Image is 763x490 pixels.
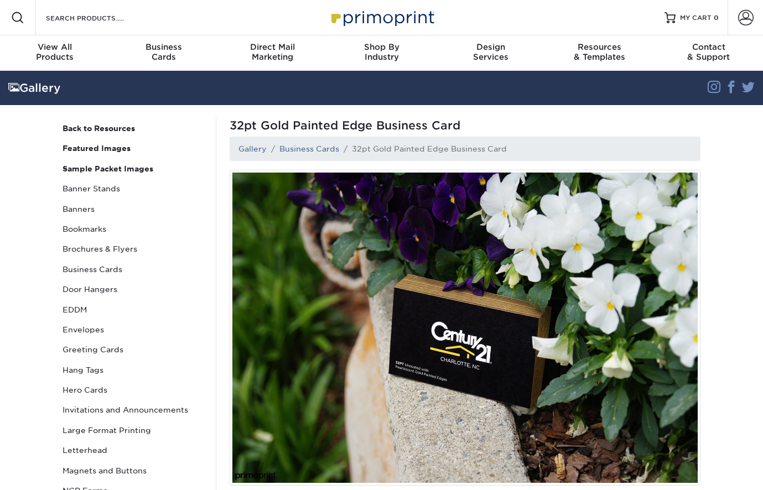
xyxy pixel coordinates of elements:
a: DesignServices [436,35,545,71]
img: Demand attention with Gold Painted Edge business card. Designed by Primoprint. [230,170,700,486]
a: Banners [58,199,207,219]
span: MY CART [680,13,712,23]
a: Shop ByIndustry [327,35,436,71]
a: Brochures & Flyers [58,239,207,259]
a: Invitations and Announcements [58,400,207,420]
strong: Sample Packet Images [63,164,153,173]
span: 0 [714,14,719,22]
a: Hero Cards [58,380,207,400]
a: Gallery [238,144,267,153]
div: Cards [109,42,218,62]
a: Resources& Templates [545,35,654,71]
a: Direct MailMarketing [218,35,327,71]
li: 32pt Gold Painted Edge Business Card [339,143,507,154]
div: & Templates [545,42,654,62]
strong: Featured Images [63,144,131,153]
input: SEARCH PRODUCTS..... [45,11,153,24]
a: Contact& Support [654,35,763,71]
span: 32pt Gold Painted Edge Business Card [230,118,700,132]
a: BusinessCards [109,35,218,71]
a: Back to Resources [58,118,207,138]
a: Sample Packet Images [58,159,207,179]
a: Hang Tags [58,360,207,380]
a: Envelopes [58,320,207,340]
a: Greeting Cards [58,340,207,359]
div: Services [436,42,545,62]
a: Business Cards [279,144,339,153]
span: Design [436,42,545,52]
a: Business Cards [58,259,207,279]
div: Industry [327,42,436,62]
a: Large Format Printing [58,420,207,440]
span: Direct Mail [218,42,327,52]
a: EDDM [58,300,207,320]
span: Resources [545,42,654,52]
a: Bookmarks [58,219,207,239]
a: Featured Images [58,138,207,158]
a: Door Hangers [58,279,207,299]
img: Primoprint [326,6,437,29]
div: Marketing [218,42,327,62]
span: Shop By [327,42,436,52]
a: Magnets and Buttons [58,461,207,481]
a: Banner Stands [58,179,207,199]
a: Letterhead [58,440,207,460]
span: Business [109,42,218,52]
span: Contact [654,42,763,52]
div: & Support [654,42,763,62]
